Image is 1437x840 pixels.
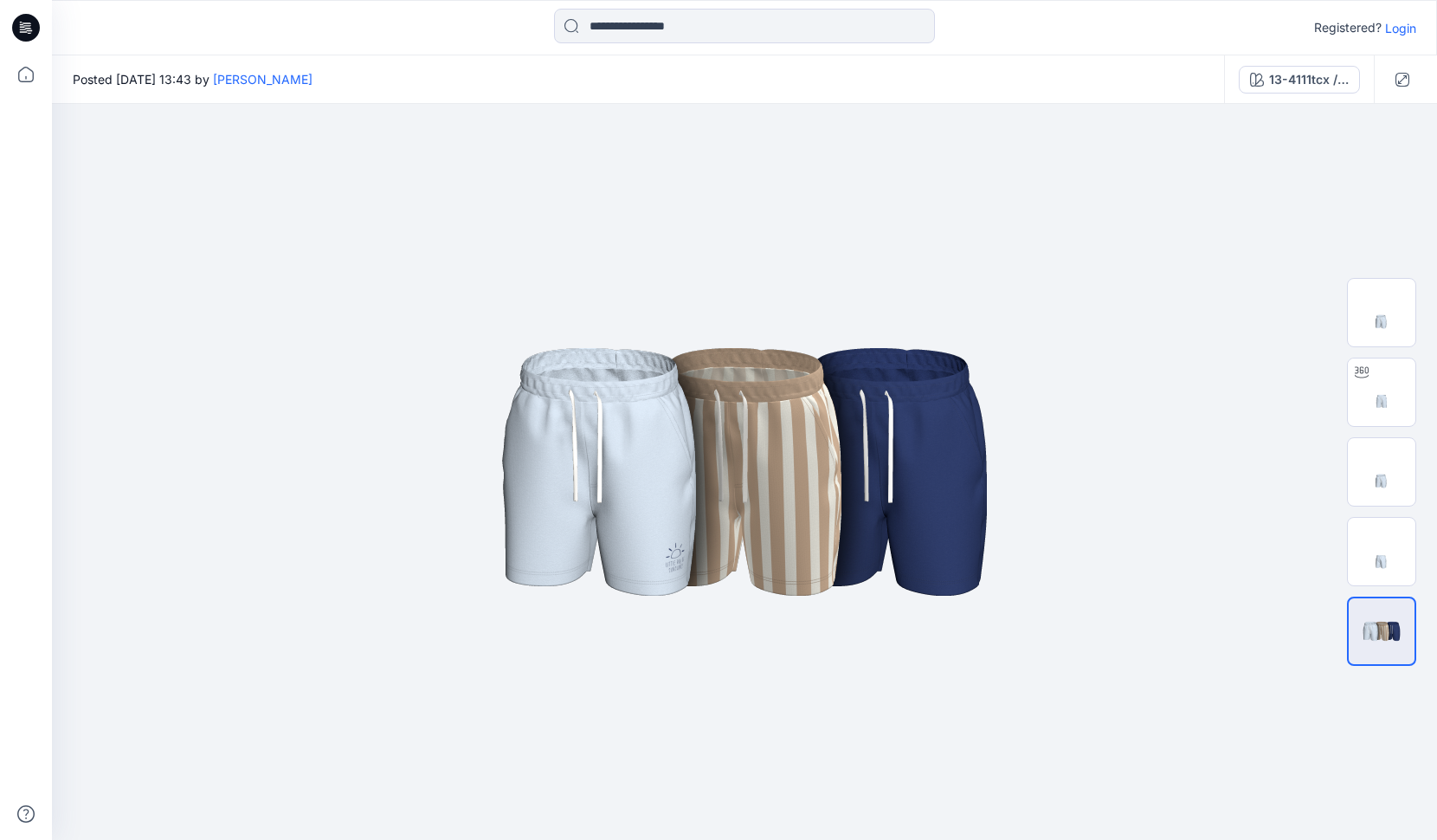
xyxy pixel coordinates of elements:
p: Registered? [1314,17,1382,38]
img: Front [1348,438,1415,506]
div: 13-4111tcx / 8158-01 [1269,70,1349,89]
button: 13-4111tcx / 8158-01 [1239,66,1360,94]
span: Posted [DATE] 13:43 by [73,70,313,88]
a: [PERSON_NAME] [213,72,313,87]
p: Login [1385,19,1416,37]
img: Turntable [1348,359,1415,426]
img: eyJhbGciOiJIUzI1NiIsImtpZCI6IjAiLCJzbHQiOiJzZXMiLCJ0eXAiOiJKV1QifQ.eyJkYXRhIjp7InR5cGUiOiJzdG9yYW... [312,212,1177,732]
img: Back [1348,518,1415,585]
img: All colorways [1349,611,1414,651]
img: Preview [1348,279,1415,346]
